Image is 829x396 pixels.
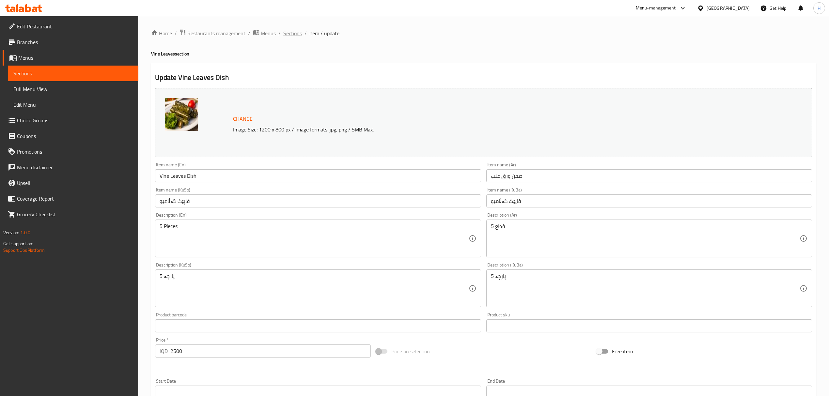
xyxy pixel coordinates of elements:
a: Coverage Report [3,191,138,206]
span: Get support on: [3,239,33,248]
span: Version: [3,228,19,237]
a: Support.OpsPlatform [3,246,45,254]
a: Coupons [3,128,138,144]
a: Menu disclaimer [3,160,138,175]
h4: Vine Leaves section [151,51,816,57]
a: Full Menu View [8,81,138,97]
span: Free item [612,347,633,355]
li: / [248,29,250,37]
span: Restaurants management [187,29,245,37]
a: Edit Restaurant [3,19,138,34]
button: Change [230,112,255,126]
li: / [278,29,281,37]
p: IQD [160,347,168,355]
textarea: 5 قطع [491,223,800,254]
input: Please enter product barcode [155,319,481,332]
div: Menu-management [636,4,676,12]
span: Choice Groups [17,116,133,124]
span: Edit Restaurant [17,23,133,30]
span: Price on selection [391,347,430,355]
span: Coverage Report [17,195,133,203]
nav: breadcrumb [151,29,816,38]
li: / [305,29,307,37]
textarea: 5 پارچە [160,273,468,304]
p: Image Size: 1200 x 800 px / Image formats: jpg, png / 5MB Max. [230,126,708,133]
span: Menu disclaimer [17,163,133,171]
textarea: 5 Pieces [160,223,468,254]
input: Please enter product sku [486,319,812,332]
span: Grocery Checklist [17,210,133,218]
span: Edit Menu [13,101,133,109]
span: item / update [309,29,339,37]
a: Home [151,29,172,37]
input: Enter name KuBa [486,194,812,207]
li: / [175,29,177,37]
div: [GEOGRAPHIC_DATA] [707,5,750,12]
input: Enter name En [155,169,481,182]
input: Enter name Ar [486,169,812,182]
a: Sections [283,29,302,37]
a: Choice Groups [3,113,138,128]
input: Enter name KuSo [155,194,481,207]
span: 1.0.0 [20,228,30,237]
a: Sections [8,66,138,81]
input: Please enter price [170,344,370,358]
span: Change [233,114,253,124]
a: Grocery Checklist [3,206,138,222]
span: Upsell [17,179,133,187]
h2: Update Vine Leaves Dish [155,73,812,83]
span: Full Menu View [13,85,133,93]
span: Menus [261,29,276,37]
a: Branches [3,34,138,50]
a: Promotions [3,144,138,160]
span: Promotions [17,148,133,156]
span: Menus [18,54,133,62]
a: Restaurants management [180,29,245,38]
span: H [818,5,821,12]
span: Branches [17,38,133,46]
textarea: 5 پارچە [491,273,800,304]
a: Edit Menu [8,97,138,113]
span: Coupons [17,132,133,140]
a: Upsell [3,175,138,191]
a: Menus [3,50,138,66]
span: Sections [13,69,133,77]
img: %D9%88%D8%B1%D9%82_%D8%B9%D9%86%D8%A8638051661324783331.jpg [165,98,198,131]
a: Menus [253,29,276,38]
